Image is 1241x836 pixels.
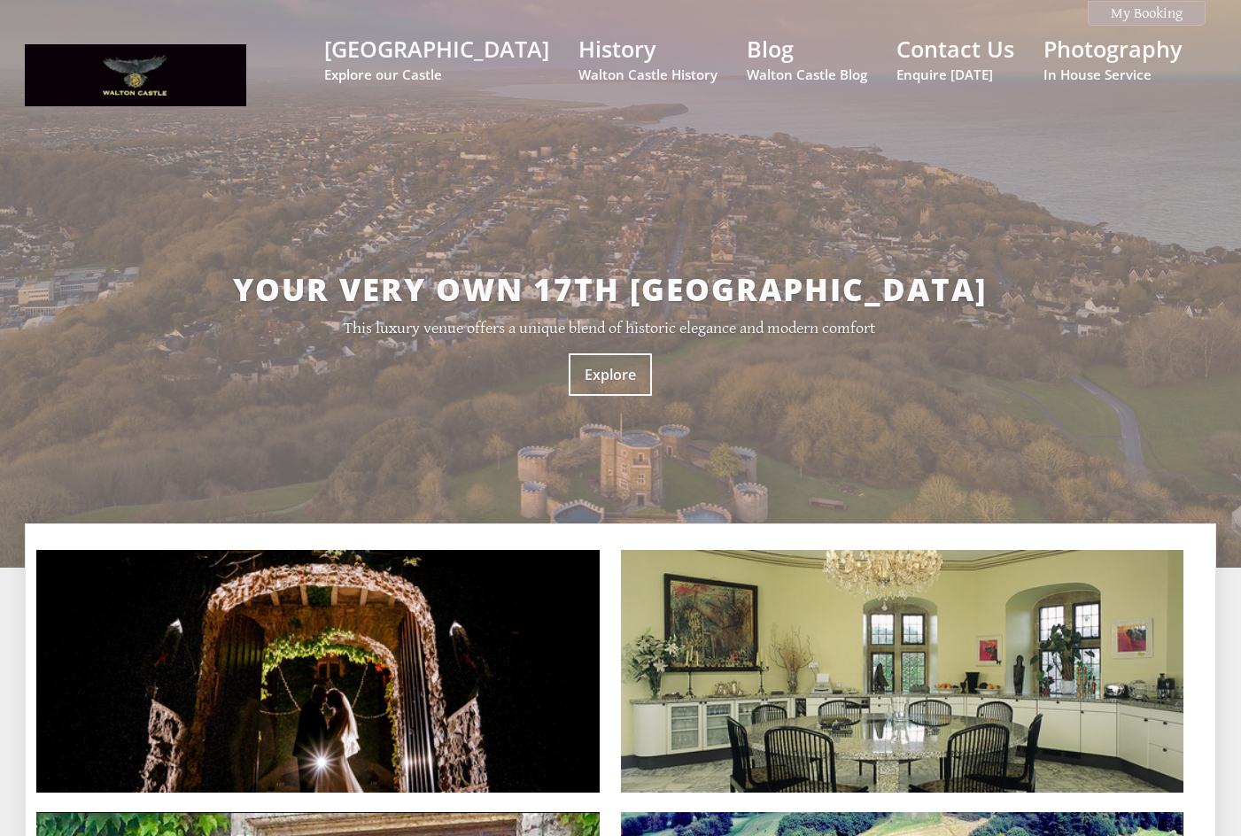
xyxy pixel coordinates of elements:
[1043,66,1182,83] small: In House Service
[324,66,549,83] small: Explore our Castle
[578,34,717,83] a: HistoryWalton Castle History
[578,66,717,83] small: Walton Castle History
[569,353,652,396] a: Explore
[142,319,1078,337] p: This luxury venue offers a unique blend of historic elegance and modern comfort
[747,34,867,83] a: BlogWalton Castle Blog
[896,34,1014,83] a: Contact UsEnquire [DATE]
[747,66,867,83] small: Walton Castle Blog
[25,44,246,106] img: Walton Castle
[1043,34,1182,83] a: PhotographyIn House Service
[896,66,1014,83] small: Enquire [DATE]
[621,550,1184,793] img: 10339-kitchen-Copy.full.jpg
[324,34,549,83] a: [GEOGRAPHIC_DATA]Explore our Castle
[36,550,600,793] img: 4BDDC37E-CE91-464E-A811-5458A3F3479E.full.JPG
[142,268,1078,310] h2: Your very own 17th [GEOGRAPHIC_DATA]
[1088,1,1206,26] a: My Booking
